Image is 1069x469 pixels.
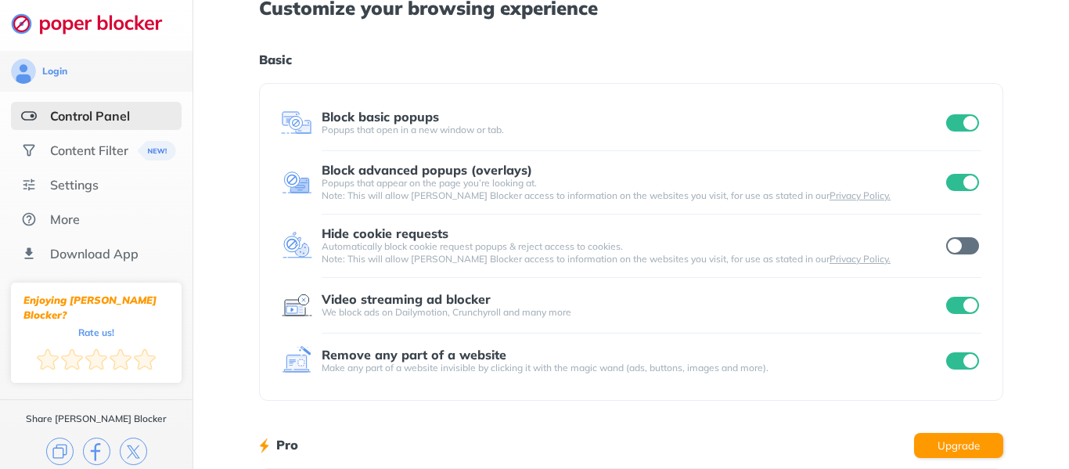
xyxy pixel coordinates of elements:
[21,246,37,262] img: download-app.svg
[50,211,80,227] div: More
[83,438,110,465] img: facebook.svg
[21,143,37,158] img: social.svg
[11,13,179,34] img: logo-webpage.svg
[322,362,943,374] div: Make any part of a website invisible by clicking it with the magic wand (ads, buttons, images and...
[322,292,491,306] div: Video streaming ad blocker
[322,226,448,240] div: Hide cookie requests
[914,433,1003,458] button: Upgrade
[46,438,74,465] img: copy.svg
[42,65,67,78] div: Login
[50,143,128,158] div: Content Filter
[281,230,312,262] img: feature icon
[21,211,37,227] img: about.svg
[50,177,99,193] div: Settings
[78,329,114,336] div: Rate us!
[259,49,1003,70] h1: Basic
[322,348,506,362] div: Remove any part of a website
[322,163,532,177] div: Block advanced popups (overlays)
[281,167,312,198] img: feature icon
[50,108,130,124] div: Control Panel
[322,124,943,136] div: Popups that open in a new window or tab.
[322,240,943,265] div: Automatically block cookie request popups & reject access to cookies. Note: This will allow [PERS...
[281,290,312,321] img: feature icon
[322,306,943,319] div: We block ads on Dailymotion, Crunchyroll and many more
[259,436,269,455] img: lighting bolt
[23,293,169,323] div: Enjoying [PERSON_NAME] Blocker?
[120,438,147,465] img: x.svg
[138,141,176,161] img: menuBanner.svg
[322,177,943,202] div: Popups that appear on the page you’re looking at. Note: This will allow [PERSON_NAME] Blocker acc...
[276,435,298,455] h1: Pro
[21,177,37,193] img: settings.svg
[322,110,439,124] div: Block basic popups
[21,108,37,124] img: features-selected.svg
[26,413,167,425] div: Share [PERSON_NAME] Blocker
[830,189,891,201] a: Privacy Policy.
[50,246,139,262] div: Download App
[281,345,312,377] img: feature icon
[281,107,312,139] img: feature icon
[830,253,891,265] a: Privacy Policy.
[11,59,36,84] img: avatar.svg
